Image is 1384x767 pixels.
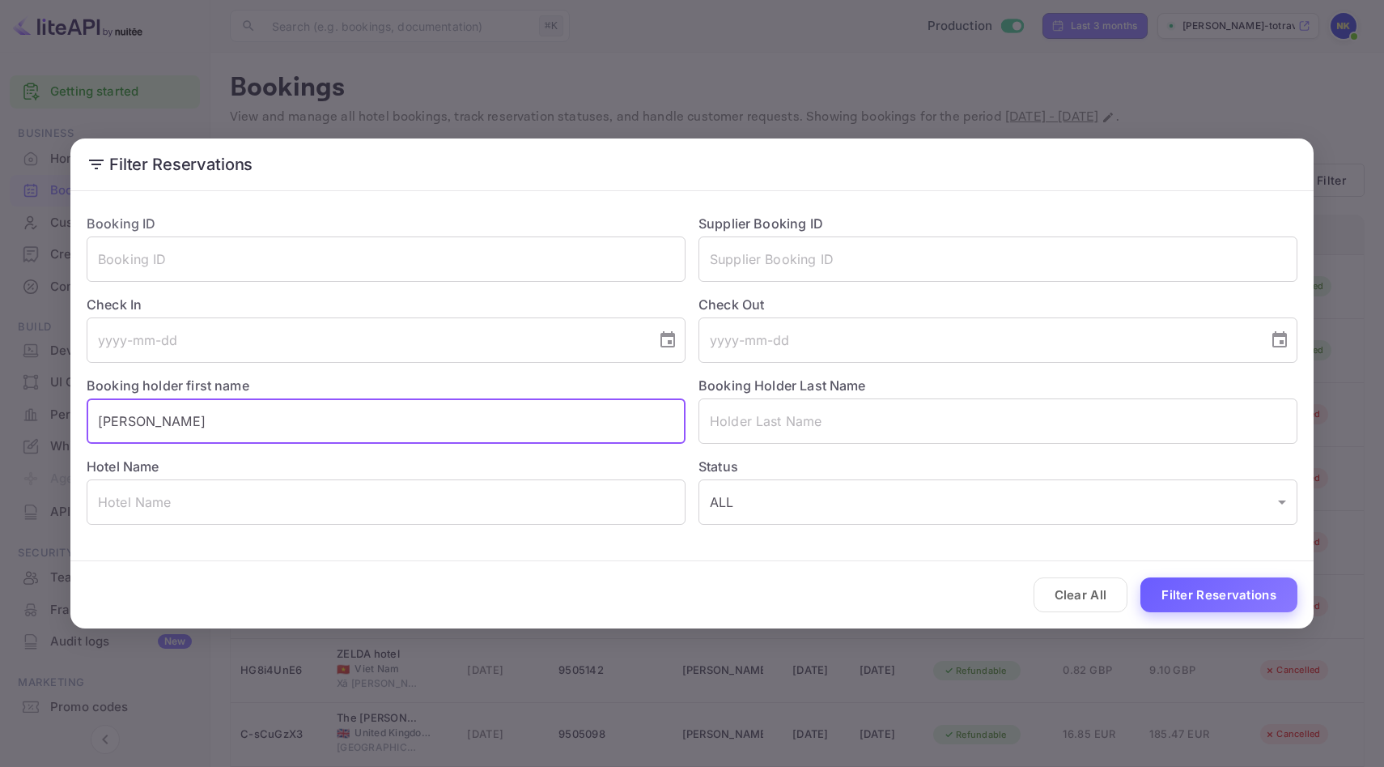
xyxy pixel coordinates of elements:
input: yyyy-mm-dd [698,317,1257,363]
button: Clear All [1034,577,1128,612]
div: ALL [698,479,1297,525]
label: Supplier Booking ID [698,215,823,232]
label: Booking ID [87,215,156,232]
input: Booking ID [87,236,686,282]
input: Hotel Name [87,479,686,525]
h2: Filter Reservations [70,138,1314,190]
input: Supplier Booking ID [698,236,1297,282]
label: Booking Holder Last Name [698,377,866,394]
label: Hotel Name [87,458,159,475]
button: Choose date [1263,324,1296,356]
label: Check Out [698,295,1297,314]
input: Holder First Name [87,398,686,444]
input: Holder Last Name [698,398,1297,444]
input: yyyy-mm-dd [87,317,645,363]
label: Booking holder first name [87,377,249,394]
label: Check In [87,295,686,314]
label: Status [698,457,1297,476]
button: Choose date [652,324,684,356]
button: Filter Reservations [1140,577,1297,612]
